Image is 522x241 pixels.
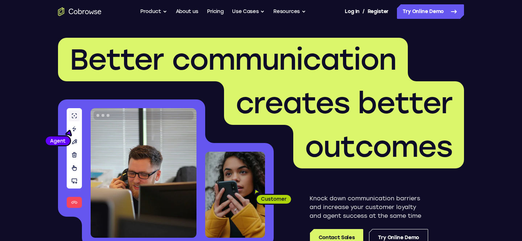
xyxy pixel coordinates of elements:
button: Resources [273,4,306,19]
span: Better communication [70,42,396,77]
span: outcomes [305,129,452,164]
img: A customer holding their phone [205,152,265,238]
p: Knock down communication barriers and increase your customer loyalty and agent success at the sam... [310,194,428,220]
img: A customer support agent talking on the phone [91,108,196,238]
span: / [362,7,365,16]
a: Register [368,4,389,19]
button: Use Cases [232,4,265,19]
a: Log In [345,4,359,19]
a: Pricing [207,4,224,19]
a: Go to the home page [58,7,101,16]
a: Try Online Demo [397,4,464,19]
button: Product [140,4,167,19]
a: About us [176,4,198,19]
span: creates better [236,86,452,120]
